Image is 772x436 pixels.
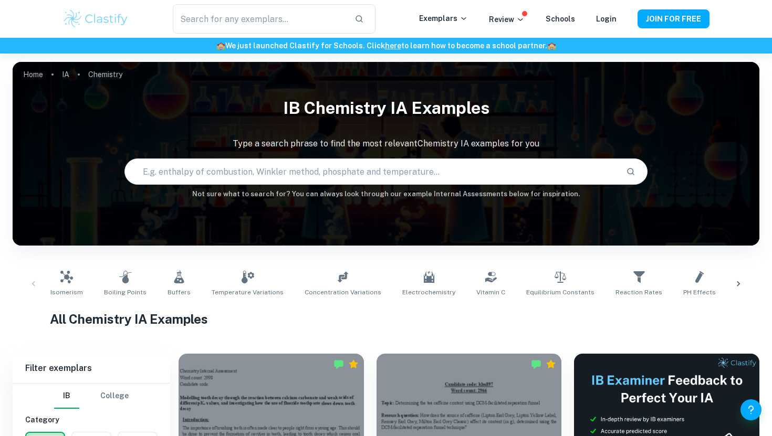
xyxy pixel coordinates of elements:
[212,288,284,297] span: Temperature Variations
[50,310,722,328] h1: All Chemistry IA Examples
[596,15,617,23] a: Login
[348,359,359,369] div: Premium
[489,14,525,25] p: Review
[62,8,129,29] img: Clastify logo
[168,288,191,297] span: Buffers
[13,137,759,150] p: Type a search phrase to find the most relevant Chemistry IA examples for you
[531,359,541,369] img: Marked
[476,288,505,297] span: Vitamin C
[13,354,170,383] h6: Filter exemplars
[385,41,401,50] a: here
[546,15,575,23] a: Schools
[88,69,122,80] p: Chemistry
[100,384,129,409] button: College
[125,157,617,186] input: E.g. enthalpy of combustion, Winkler method, phosphate and temperature...
[622,163,640,180] button: Search
[62,67,69,82] a: IA
[13,189,759,199] h6: Not sure what to search for? You can always look through our example Internal Assessments below f...
[402,288,455,297] span: Electrochemistry
[25,414,158,426] h6: Category
[546,359,556,369] div: Premium
[638,9,710,28] button: JOIN FOR FREE
[54,384,79,409] button: IB
[50,288,83,297] span: Isomerism
[305,288,381,297] span: Concentration Variations
[23,67,43,82] a: Home
[547,41,556,50] span: 🏫
[104,288,147,297] span: Boiling Points
[683,288,716,297] span: pH Effects
[419,13,468,24] p: Exemplars
[216,41,225,50] span: 🏫
[333,359,344,369] img: Marked
[740,399,761,420] button: Help and Feedback
[54,384,129,409] div: Filter type choice
[13,91,759,125] h1: IB Chemistry IA examples
[526,288,594,297] span: Equilibrium Constants
[615,288,662,297] span: Reaction Rates
[173,4,346,34] input: Search for any exemplars...
[2,40,770,51] h6: We just launched Clastify for Schools. Click to learn how to become a school partner.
